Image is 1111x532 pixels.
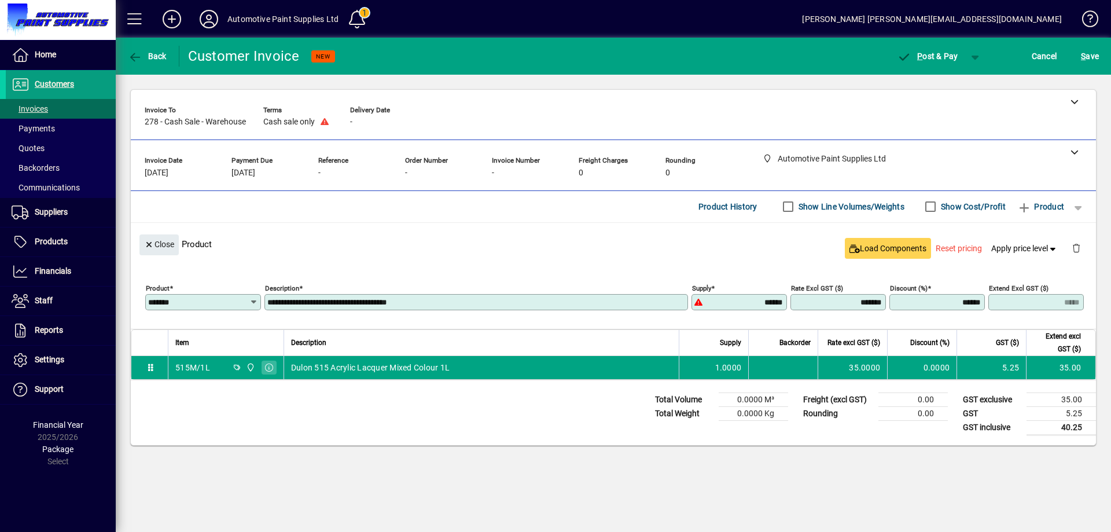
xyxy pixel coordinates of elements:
button: Back [125,46,170,67]
a: Settings [6,346,116,375]
button: Save [1078,46,1102,67]
span: 0 [665,168,670,178]
mat-label: Rate excl GST ($) [791,284,843,292]
a: Quotes [6,138,116,158]
button: Product [1011,196,1070,217]
mat-label: Description [265,284,299,292]
span: Communications [12,183,80,192]
mat-label: Discount (%) [890,284,928,292]
span: Backorders [12,163,60,173]
button: Cancel [1029,46,1060,67]
td: 0.00 [878,392,948,406]
span: S [1081,52,1086,61]
a: Payments [6,119,116,138]
div: 515M/1L [175,362,210,373]
td: Rounding [797,406,878,420]
span: Backorder [779,336,811,349]
td: Total Weight [649,406,719,420]
td: 5.25 [1027,406,1096,420]
span: Apply price level [991,243,1058,255]
button: Load Components [845,238,931,259]
a: Suppliers [6,198,116,227]
td: 40.25 [1027,420,1096,435]
span: Products [35,237,68,246]
span: Financials [35,266,71,276]
span: Settings [35,355,64,364]
button: Close [139,234,179,255]
span: Automotive Paint Supplies Ltd [243,361,256,374]
td: 0.0000 Kg [719,406,788,420]
span: [DATE] [231,168,255,178]
span: 0 [579,168,583,178]
span: Staff [35,296,53,305]
button: Add [153,9,190,30]
span: Close [144,235,174,254]
mat-label: Supply [692,284,711,292]
app-page-header-button: Close [137,239,182,250]
span: Supply [720,336,741,349]
span: Description [291,336,326,349]
span: Package [42,445,73,454]
a: Home [6,41,116,69]
a: Backorders [6,158,116,178]
span: Home [35,50,56,59]
span: 1.0000 [715,362,742,373]
mat-label: Extend excl GST ($) [989,284,1049,292]
td: GST exclusive [957,392,1027,406]
td: 0.0000 [887,356,957,379]
span: Dulon 515 Acrylic Lacquer Mixed Colour 1L [291,362,450,373]
div: 35.0000 [825,362,880,373]
span: Financial Year [33,420,83,430]
a: Knowledge Base [1073,2,1097,40]
div: [PERSON_NAME] [PERSON_NAME][EMAIL_ADDRESS][DOMAIN_NAME] [802,10,1062,28]
app-page-header-button: Delete [1062,243,1090,253]
span: Invoices [12,104,48,113]
span: Reports [35,325,63,335]
a: Invoices [6,99,116,119]
span: - [350,118,352,127]
span: Reset pricing [936,243,982,255]
span: Load Components [849,243,926,255]
span: Cash sale only [263,118,315,127]
td: 0.0000 M³ [719,392,788,406]
button: Profile [190,9,227,30]
span: GST ($) [996,336,1019,349]
td: GST [957,406,1027,420]
a: Staff [6,287,116,315]
button: Post & Pay [892,46,964,67]
span: Quotes [12,144,45,153]
span: Extend excl GST ($) [1033,330,1081,355]
span: P [917,52,922,61]
td: 0.00 [878,406,948,420]
label: Show Cost/Profit [939,201,1006,212]
td: 35.00 [1026,356,1095,379]
td: GST inclusive [957,420,1027,435]
div: Automotive Paint Supplies Ltd [227,10,339,28]
span: ave [1081,47,1099,65]
div: Customer Invoice [188,47,300,65]
span: NEW [316,53,330,60]
td: Freight (excl GST) [797,392,878,406]
span: ost & Pay [897,52,958,61]
span: Payments [12,124,55,133]
span: Item [175,336,189,349]
span: Rate excl GST ($) [827,336,880,349]
a: Products [6,228,116,256]
td: Total Volume [649,392,719,406]
span: 278 - Cash Sale - Warehouse [145,118,246,127]
div: Product [131,223,1096,265]
button: Apply price level [987,238,1063,259]
button: Delete [1062,234,1090,262]
a: Reports [6,316,116,345]
a: Support [6,375,116,404]
span: Discount (%) [910,336,950,349]
button: Reset pricing [931,238,987,259]
span: - [492,168,494,178]
span: [DATE] [145,168,168,178]
app-page-header-button: Back [116,46,179,67]
span: Support [35,384,64,394]
span: Customers [35,79,74,89]
span: - [318,168,321,178]
span: Suppliers [35,207,68,217]
label: Show Line Volumes/Weights [796,201,904,212]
